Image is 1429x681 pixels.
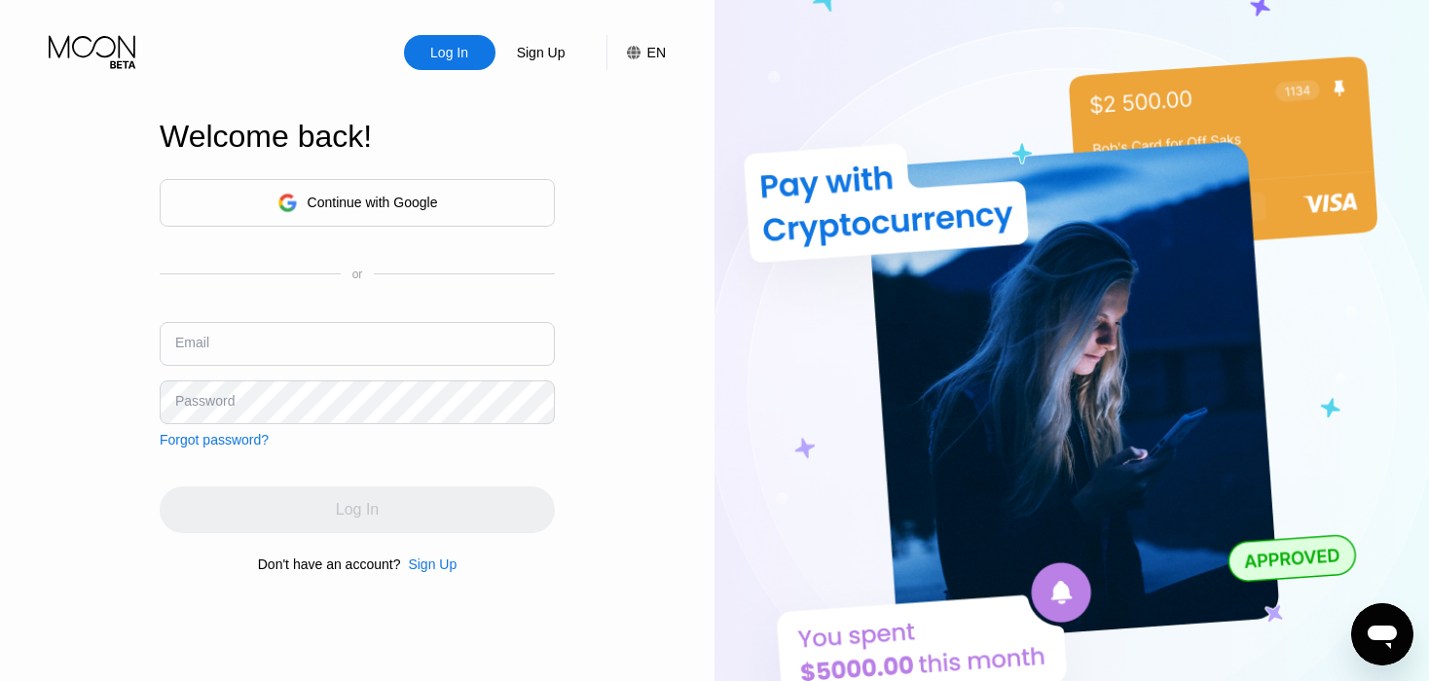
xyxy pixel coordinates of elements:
div: Email [175,335,209,350]
div: or [352,268,363,281]
div: EN [606,35,666,70]
div: Sign Up [495,35,587,70]
div: Forgot password? [160,432,269,448]
div: Sign Up [515,43,568,62]
div: Continue with Google [308,195,438,210]
iframe: Button to launch messaging window [1351,603,1413,665]
div: Log In [428,43,470,62]
div: Continue with Google [160,179,555,227]
div: Sign Up [408,556,457,572]
div: Don't have an account? [258,556,401,572]
div: EN [647,45,666,60]
div: Sign Up [400,556,457,572]
div: Welcome back! [160,119,555,155]
div: Log In [404,35,495,70]
div: Password [175,393,235,409]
